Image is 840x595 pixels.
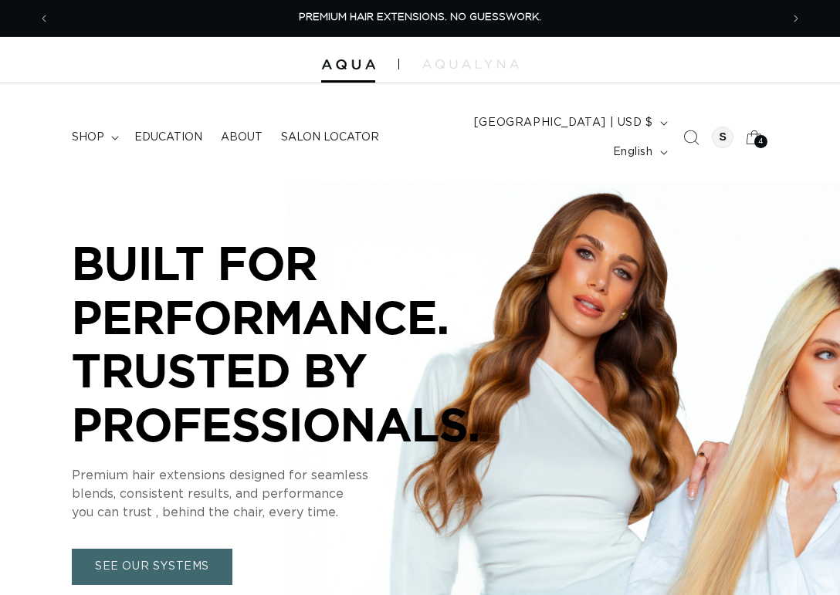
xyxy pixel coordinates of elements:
[613,144,653,161] span: English
[604,137,674,167] button: English
[72,485,535,504] p: blends, consistent results, and performance
[474,115,653,131] span: [GEOGRAPHIC_DATA] | USD $
[321,59,375,70] img: Aqua Hair Extensions
[212,121,272,154] a: About
[422,59,519,69] img: aqualyna.com
[134,130,202,144] span: Education
[63,121,125,154] summary: shop
[272,121,388,154] a: Salon Locator
[465,108,674,137] button: [GEOGRAPHIC_DATA] | USD $
[221,130,262,144] span: About
[674,120,708,154] summary: Search
[72,504,535,522] p: you can trust , behind the chair, every time.
[299,12,541,22] span: PREMIUM HAIR EXTENSIONS. NO GUESSWORK.
[72,236,535,451] p: BUILT FOR PERFORMANCE. TRUSTED BY PROFESSIONALS.
[72,130,104,144] span: shop
[758,135,764,148] span: 4
[27,4,61,33] button: Previous announcement
[779,4,813,33] button: Next announcement
[125,121,212,154] a: Education
[72,549,232,586] a: SEE OUR SYSTEMS
[72,467,535,485] p: Premium hair extensions designed for seamless
[281,130,379,144] span: Salon Locator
